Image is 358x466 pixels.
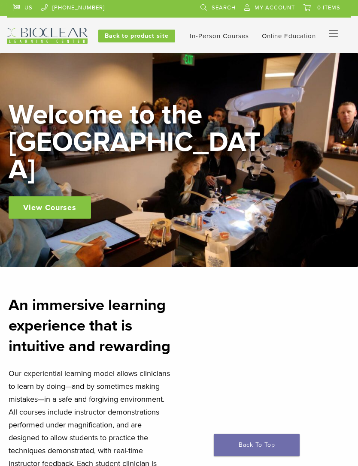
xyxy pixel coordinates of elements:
[255,4,295,11] span: My Account
[9,101,266,183] h2: Welcome to the [GEOGRAPHIC_DATA]
[9,296,170,355] strong: An immersive learning experience that is intuitive and rewarding
[9,196,91,219] a: View Courses
[212,4,236,11] span: Search
[98,30,175,42] a: Back to product site
[7,28,88,44] img: Bioclear
[190,32,249,40] a: In-Person Courses
[184,295,349,388] iframe: Bioclear Matrix | Welcome to the Bioclear Learning Center
[317,4,340,11] span: 0 items
[329,28,345,41] nav: Primary Navigation
[262,32,316,40] a: Online Education
[214,434,300,456] a: Back To Top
